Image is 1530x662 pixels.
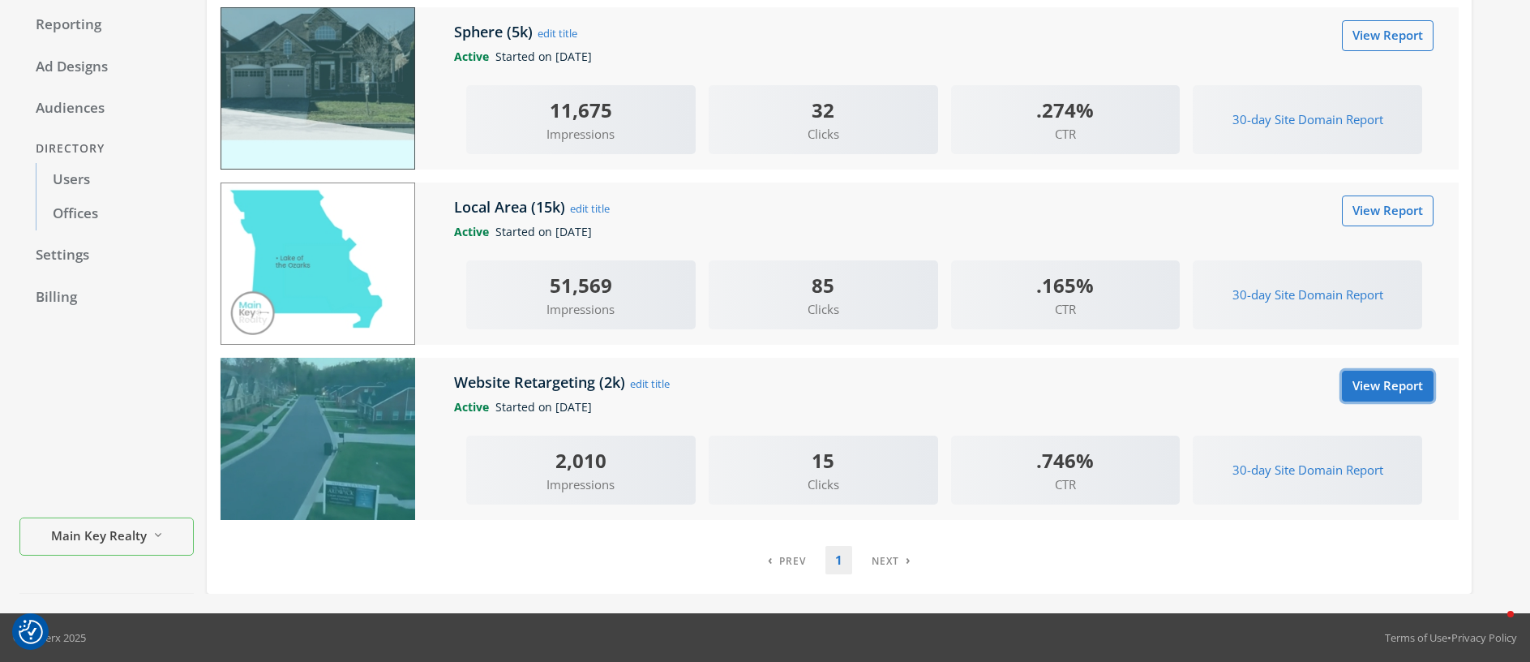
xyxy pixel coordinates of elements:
div: .274% [951,95,1181,125]
button: Main Key Realty [19,518,194,556]
a: View Report [1342,371,1434,401]
div: 85 [709,270,938,300]
span: CTR [951,475,1181,494]
button: edit title [537,24,578,42]
a: Terms of Use [1385,630,1447,645]
button: edit title [569,200,611,217]
a: View Report [1342,196,1434,226]
span: CTR [951,125,1181,144]
img: Local Area (15k) [221,183,415,345]
button: 30-day Site Domain Report [1222,280,1394,310]
img: Sphere (5k) [221,7,415,170]
div: 2,010 [466,445,696,475]
div: Directory [19,134,194,164]
iframe: Intercom live chat [1475,607,1514,646]
button: edit title [629,375,671,393]
span: Active [454,49,495,64]
p: © Adwerx 2025 [13,630,86,646]
span: Impressions [466,475,696,494]
img: Website Retargeting (2k) [221,358,415,520]
span: Impressions [466,125,696,144]
button: Consent Preferences [19,620,43,644]
button: 30-day Site Domain Report [1222,105,1394,135]
div: .165% [951,270,1181,300]
span: CTR [951,300,1181,319]
a: Audiences [19,92,194,126]
div: 32 [709,95,938,125]
a: Billing [19,281,194,315]
span: Clicks [709,125,938,144]
h5: Local Area (15k) [454,197,569,217]
span: Clicks [709,475,938,494]
a: 1 [825,546,852,574]
div: 51,569 [466,270,696,300]
button: 30-day Site Domain Report [1222,455,1394,485]
span: Clicks [709,300,938,319]
a: Ad Designs [19,50,194,84]
h5: Sphere (5k) [454,22,537,41]
span: Active [454,399,495,415]
a: View Report [1342,20,1434,50]
h5: Website Retargeting (2k) [454,372,629,392]
div: 15 [709,445,938,475]
div: Started on [DATE] [442,48,1446,66]
span: Main Key Realty [51,527,147,545]
div: Started on [DATE] [442,398,1446,416]
nav: pagination [758,546,920,574]
div: .746% [951,445,1181,475]
span: Impressions [466,300,696,319]
span: Active [454,224,495,239]
a: Users [36,163,194,197]
div: Started on [DATE] [442,223,1446,241]
a: Reporting [19,8,194,42]
div: 11,675 [466,95,696,125]
a: Privacy Policy [1451,630,1517,645]
a: Offices [36,197,194,231]
div: • [1385,630,1517,646]
a: Settings [19,239,194,273]
img: Revisit consent button [19,620,43,644]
